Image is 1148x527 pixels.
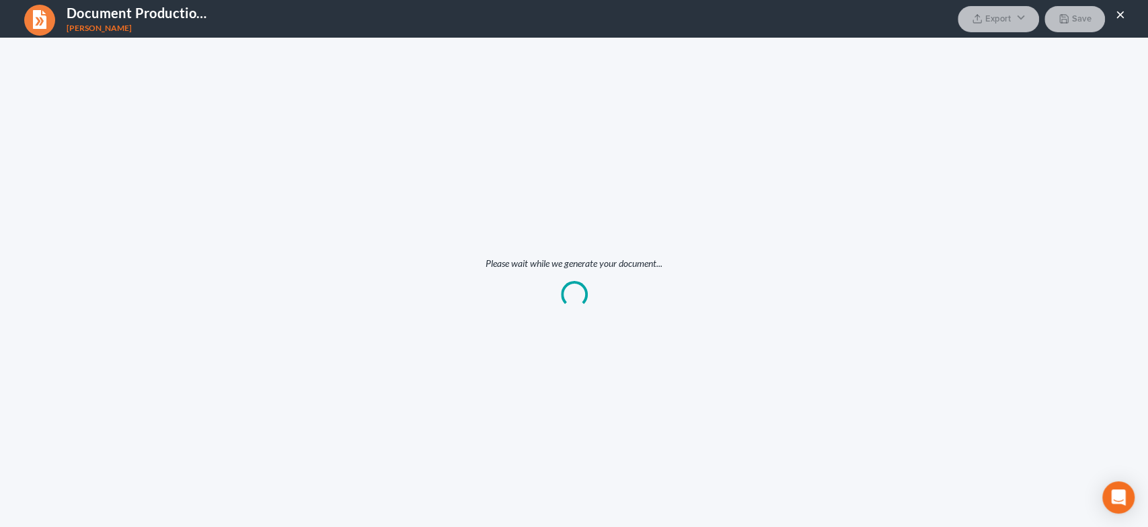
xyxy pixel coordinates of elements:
[1116,6,1125,22] button: ×
[67,3,211,22] h4: Document Production Form
[486,257,662,269] span: Please wait while we generate your document...
[958,6,1039,32] button: Export
[1102,481,1135,514] div: Open Intercom Messenger
[67,23,132,33] span: [PERSON_NAME]
[1044,6,1105,32] button: Save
